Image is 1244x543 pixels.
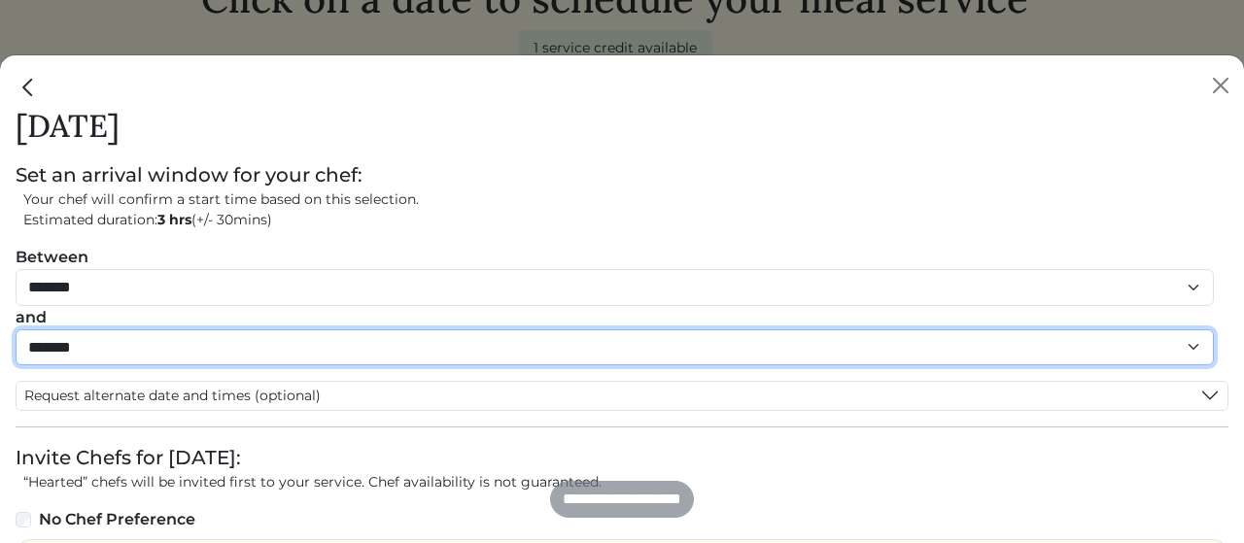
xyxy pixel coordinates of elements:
span: Request alternate date and times (optional) [24,386,321,406]
a: Close [16,73,41,97]
label: Between [16,246,88,269]
div: Your chef will confirm a start time based on this selection. [23,189,1228,210]
button: Close [1205,70,1236,101]
h1: [DATE] [16,108,1228,145]
p: “Hearted” chefs will be invited first to your service. Chef availability is not guaranteed. [23,472,1228,492]
strong: 3 hrs [157,211,191,228]
div: Estimated duration: (+/- 30mins) [23,210,1228,230]
label: and [16,306,47,329]
img: back_caret-0738dc900bf9763b5e5a40894073b948e17d9601fd527fca9689b06ce300169f.svg [16,75,41,100]
div: Set an arrival window for your chef: [16,160,1228,189]
label: No Chef Preference [39,508,195,531]
div: Invite Chefs for [DATE]: [16,443,1228,472]
button: Request alternate date and times (optional) [17,382,1227,410]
